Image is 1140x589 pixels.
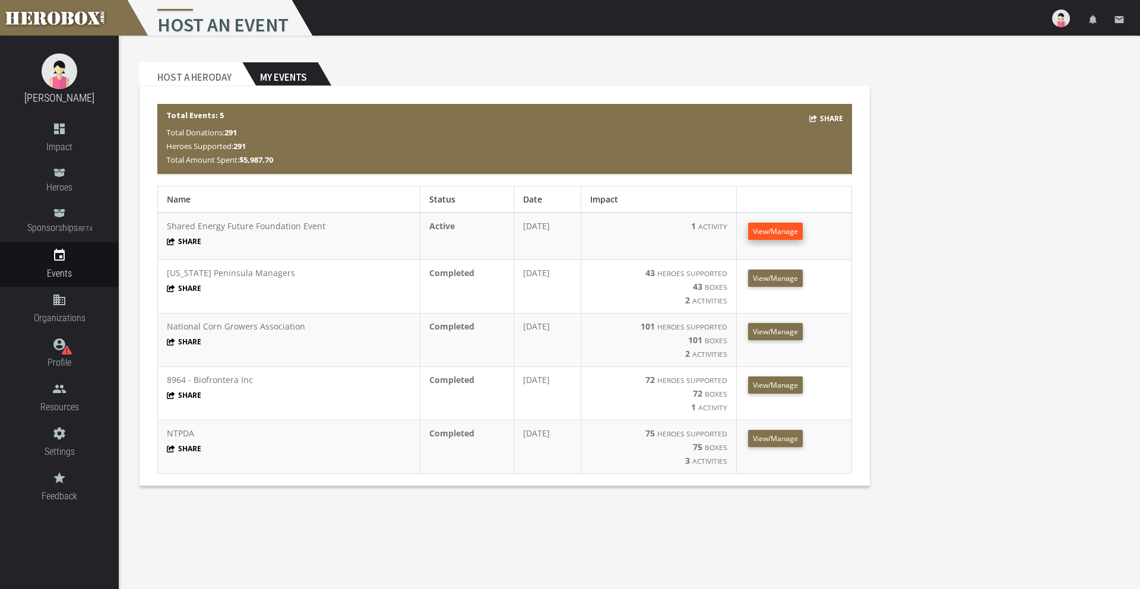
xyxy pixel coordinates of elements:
[748,270,803,287] a: View/Manage
[514,260,581,313] td: [DATE]
[705,442,727,452] small: Boxes
[1088,14,1098,25] i: notifications
[748,430,803,447] a: View/Manage
[692,456,727,465] small: Activities
[166,154,273,165] span: Total Amount Spent:
[224,127,237,138] b: 291
[429,374,474,385] b: Completed
[698,221,727,231] small: Activity
[167,337,201,347] button: Share
[657,268,727,278] small: HEROES SUPPORTED
[78,225,92,233] small: BETA
[581,186,736,213] th: Impact
[158,213,420,260] td: Shared Energy Future Foundation Event
[24,91,94,104] a: [PERSON_NAME]
[657,322,727,331] small: HEROES SUPPORTED
[705,335,727,345] small: Boxes
[809,112,844,125] button: Share
[748,376,803,394] a: View/Manage
[158,186,420,213] th: Name
[514,213,581,260] td: [DATE]
[158,313,420,367] td: National Corn Growers Association
[420,186,514,213] th: Status
[657,429,727,438] small: HEROES SUPPORTED
[429,321,474,332] b: Completed
[692,296,727,305] small: Activities
[52,248,66,262] i: event
[753,380,798,390] span: View/Manage
[429,220,455,232] b: Active
[429,427,474,439] b: Completed
[688,334,702,346] b: 101
[429,267,474,278] b: Completed
[167,236,201,246] button: Share
[692,349,727,359] small: Activities
[166,127,237,138] span: Total Donations:
[1114,14,1125,25] i: email
[645,267,655,278] b: 43
[705,389,727,398] small: Boxes
[698,403,727,412] small: Activity
[645,374,655,385] b: 72
[514,420,581,474] td: [DATE]
[748,323,803,340] a: View/Manage
[42,53,77,89] img: female.jpg
[693,281,702,292] b: 43
[641,321,655,332] b: 101
[693,388,702,399] b: 72
[691,220,696,232] b: 1
[685,348,690,359] b: 2
[158,260,420,313] td: [US_STATE] Peninsula Managers
[748,223,803,240] a: View/Manage
[233,141,246,151] b: 291
[753,327,798,337] span: View/Manage
[705,282,727,292] small: Boxes
[685,294,690,306] b: 2
[166,141,246,151] span: Heroes Supported:
[645,427,655,439] b: 75
[514,367,581,420] td: [DATE]
[514,186,581,213] th: Date
[167,283,201,293] button: Share
[657,375,727,385] small: HEROES SUPPORTED
[242,62,318,86] h2: My Events
[1052,9,1070,27] img: user-image
[514,313,581,367] td: [DATE]
[693,441,702,452] b: 75
[753,433,798,444] span: View/Manage
[685,455,690,466] b: 3
[157,104,852,174] div: Total Events: 5
[167,390,201,400] button: Share
[167,444,201,454] button: Share
[158,420,420,474] td: NTPDA
[753,226,798,236] span: View/Manage
[140,62,242,86] h2: Host a Heroday
[158,367,420,420] td: 8964 - Biofrontera Inc
[753,273,798,283] span: View/Manage
[691,401,696,413] b: 1
[239,154,273,165] b: $5,987.70
[166,110,224,121] b: Total Events: 5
